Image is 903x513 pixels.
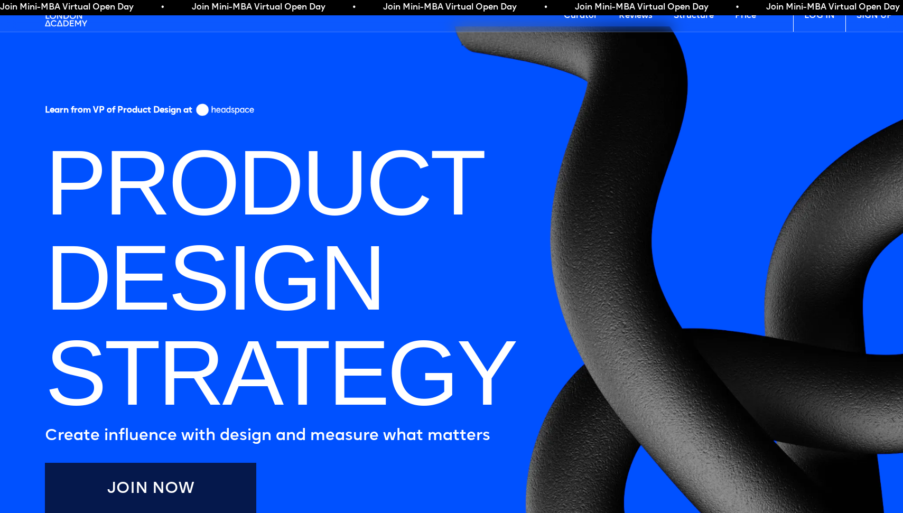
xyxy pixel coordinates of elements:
h5: Create influence with design and measure what matters [45,426,490,447]
span: • [159,2,162,13]
span: • [542,2,545,13]
h1: PRODUCT [34,135,494,230]
h1: STRATEGY [34,325,526,421]
span: • [733,2,736,13]
h1: DESIGN [34,230,394,325]
h5: Learn from VP of Product Design at [45,105,192,119]
span: • [350,2,353,13]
